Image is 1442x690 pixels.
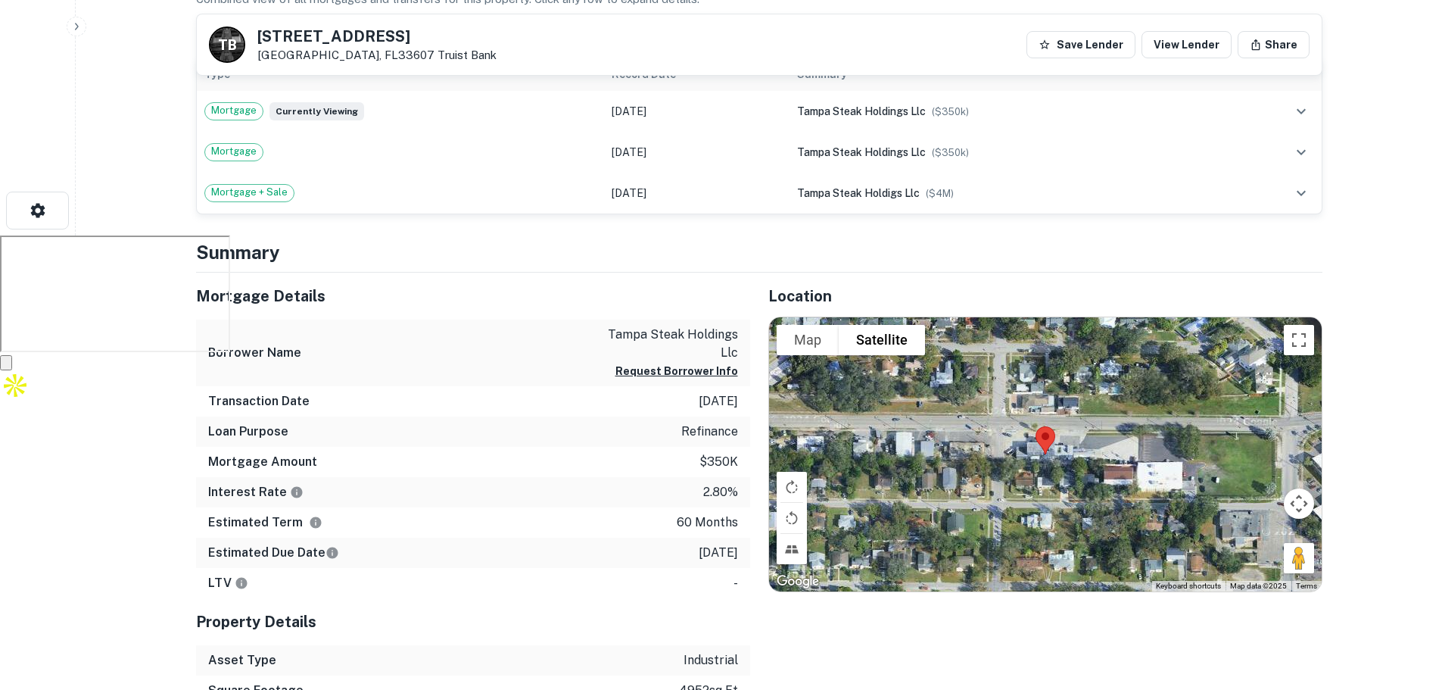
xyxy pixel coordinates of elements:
[1366,569,1442,642] iframe: Chat Widget
[269,102,364,120] span: Currently viewing
[1288,180,1314,206] button: expand row
[1141,31,1232,58] a: View Lender
[777,472,807,502] button: Rotate map clockwise
[257,29,497,44] h5: [STREET_ADDRESS]
[325,546,339,560] svg: Estimate is based on a standard schedule for this type of loan.
[1230,582,1287,590] span: Map data ©2025
[1284,543,1314,573] button: Drag Pegman onto the map to open Street View
[1238,31,1310,58] button: Share
[196,610,750,633] h5: Property Details
[1288,98,1314,124] button: expand row
[604,132,790,173] td: [DATE]
[208,544,339,562] h6: Estimated Due Date
[932,106,969,117] span: ($ 350k )
[208,423,288,441] h6: Loan Purpose
[797,146,926,158] span: tampa steak holdings llc
[699,544,738,562] p: [DATE]
[602,326,738,362] p: tampa steak holdings llc
[208,392,310,411] h6: Transaction Date
[218,35,235,55] p: T B
[196,285,750,308] h5: Mortgage Details
[1284,325,1314,355] button: Toggle fullscreen view
[205,144,263,159] span: Mortgage
[208,651,276,670] h6: Asset Type
[604,173,790,214] td: [DATE]
[1288,139,1314,165] button: expand row
[205,103,263,118] span: Mortgage
[290,485,304,499] svg: The interest rates displayed on the website are for informational purposes only and may be report...
[797,187,920,199] span: tampa steak holdigs llc
[773,572,823,592] img: Google
[777,325,839,355] button: Show street map
[1284,489,1314,519] button: Map camera controls
[208,574,248,592] h6: LTV
[235,576,248,590] svg: LTVs displayed on the website are for informational purposes only and may be reported incorrectly...
[733,574,738,592] p: -
[208,483,304,501] h6: Interest Rate
[208,453,317,471] h6: Mortgage Amount
[1156,581,1221,592] button: Keyboard shortcuts
[699,392,738,411] p: [DATE]
[839,325,925,355] button: Show satellite imagery
[768,285,1322,308] h5: Location
[208,344,301,362] h6: Borrower Name
[257,48,497,62] p: [GEOGRAPHIC_DATA], FL33607
[309,516,322,529] svg: Term is based on a standard schedule for this type of loan.
[699,453,738,471] p: $350k
[773,572,823,592] a: Open this area in Google Maps (opens a new window)
[684,651,738,670] p: industrial
[438,48,497,61] a: Truist Bank
[926,188,954,199] span: ($ 4M )
[777,503,807,533] button: Rotate map counterclockwise
[208,514,322,532] h6: Estimated Term
[196,239,1322,266] h4: Summary
[604,91,790,132] td: [DATE]
[1296,582,1317,590] a: Terms (opens in new tab)
[777,534,807,564] button: Tilt map
[703,483,738,501] p: 2.80%
[932,147,969,158] span: ($ 350k )
[797,105,926,117] span: tampa steak holdings llc
[677,514,738,532] p: 60 months
[681,423,738,441] p: refinance
[1026,31,1135,58] button: Save Lender
[205,185,294,200] span: Mortgage + Sale
[209,27,245,63] a: T B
